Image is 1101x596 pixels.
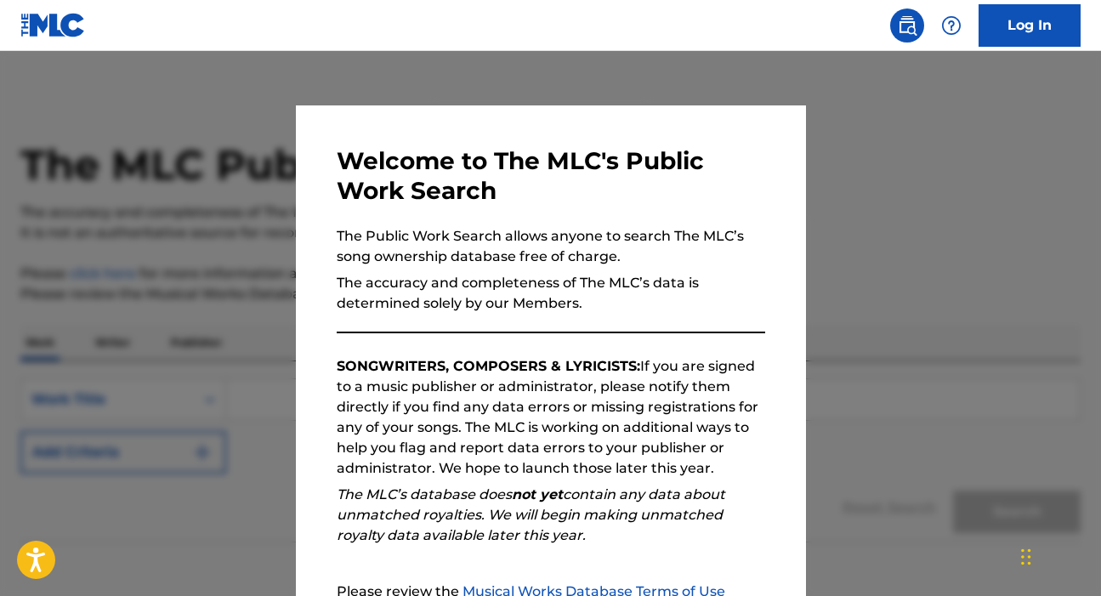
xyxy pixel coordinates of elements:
[1021,531,1031,582] div: Drag
[941,15,962,36] img: help
[512,486,563,502] strong: not yet
[337,273,765,314] p: The accuracy and completeness of The MLC’s data is determined solely by our Members.
[890,9,924,43] a: Public Search
[934,9,968,43] div: Help
[897,15,917,36] img: search
[337,356,765,479] p: If you are signed to a music publisher or administrator, please notify them directly if you find ...
[337,358,640,374] strong: SONGWRITERS, COMPOSERS & LYRICISTS:
[20,13,86,37] img: MLC Logo
[979,4,1081,47] a: Log In
[1016,514,1101,596] iframe: Chat Widget
[337,146,765,206] h3: Welcome to The MLC's Public Work Search
[337,226,765,267] p: The Public Work Search allows anyone to search The MLC’s song ownership database free of charge.
[337,486,725,543] em: The MLC’s database does contain any data about unmatched royalties. We will begin making unmatche...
